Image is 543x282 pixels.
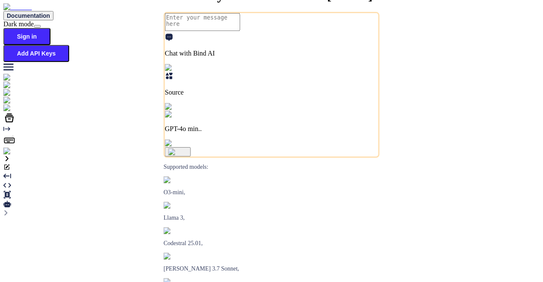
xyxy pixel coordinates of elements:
img: darkCloudIdeIcon [3,104,59,112]
p: GPT-4o min.. [165,125,378,133]
img: claude [164,253,186,260]
span: Dark mode [3,20,34,28]
img: Pick Tools [165,64,200,72]
img: ai-studio [3,81,34,89]
img: githubLight [3,97,42,104]
button: Documentation [3,11,53,20]
p: Chat with Bind AI [165,50,378,57]
p: Supported models: [164,164,380,170]
img: chat [3,89,22,97]
p: [PERSON_NAME] 3.7 Sonnet, [164,265,380,272]
p: O3-mini, [164,189,380,196]
img: Mistral-AI [164,227,196,234]
img: Llama2 [164,202,189,209]
p: Llama 3, [164,215,380,221]
span: Documentation [7,12,50,19]
img: chat [3,74,22,81]
img: icon [168,148,188,155]
img: Pick Models [165,103,206,111]
img: GPT-4 [164,176,186,183]
p: Codestral 25.01, [164,240,380,247]
img: GPT-4o mini [165,111,207,118]
button: Add API Keys [3,45,69,62]
p: Source [165,89,378,96]
img: Bind AI [3,3,32,11]
img: attachment [165,140,202,147]
img: signin [3,148,27,155]
button: Sign in [3,28,50,45]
